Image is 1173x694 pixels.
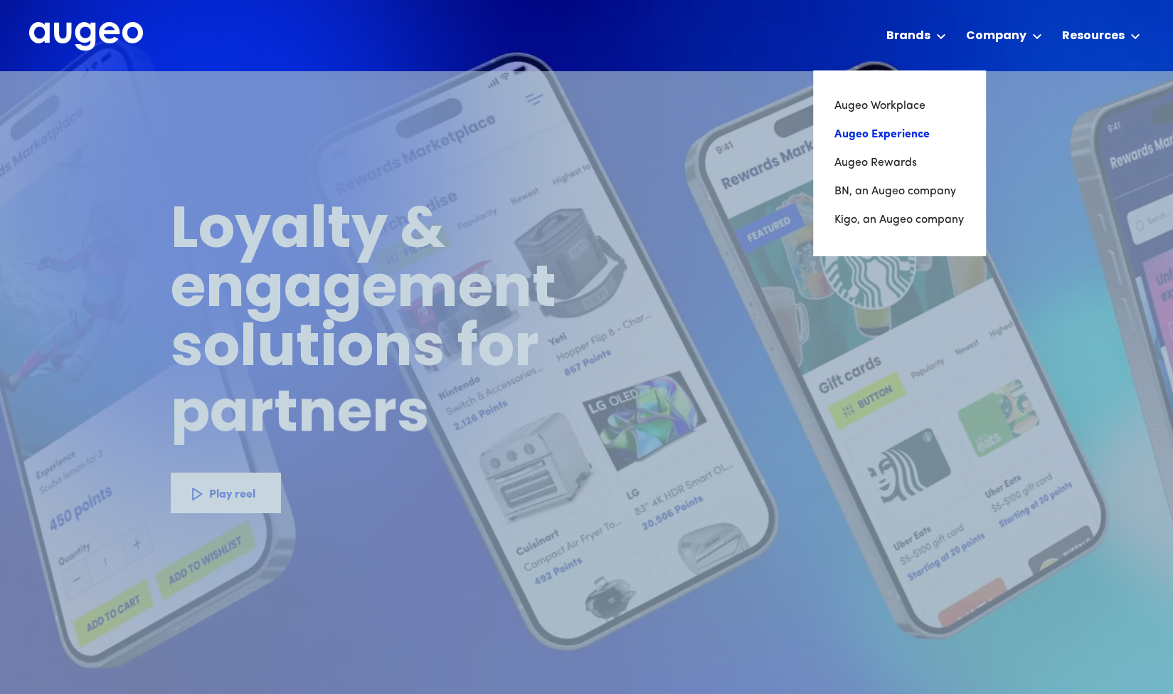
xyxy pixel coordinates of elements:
nav: Brands [813,70,985,256]
a: BN, an Augeo company [834,177,964,206]
a: Augeo Rewards [834,149,964,177]
div: Resources [1062,28,1125,45]
div: Brands [886,28,930,45]
a: home [29,22,143,52]
img: Augeo's full logo in white. [29,22,143,51]
a: Kigo, an Augeo company [834,206,964,234]
div: Company [966,28,1026,45]
a: Augeo Workplace [834,92,964,120]
a: Augeo Experience [834,120,964,149]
